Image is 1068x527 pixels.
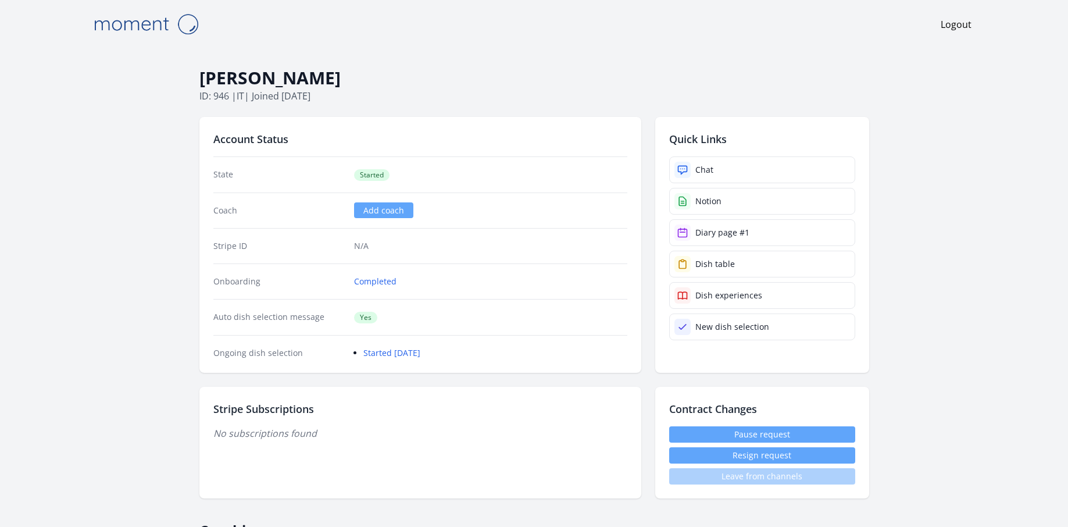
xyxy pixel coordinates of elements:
[669,447,855,464] button: Resign request
[199,89,869,103] p: ID: 946 | | Joined [DATE]
[213,426,627,440] p: No subscriptions found
[695,164,713,176] div: Chat
[669,282,855,309] a: Dish experiences
[354,202,413,218] a: Add coach
[695,290,762,301] div: Dish experiences
[237,90,244,102] span: it
[695,258,735,270] div: Dish table
[199,67,869,89] h1: [PERSON_NAME]
[669,314,855,340] a: New dish selection
[88,9,204,39] img: Moment
[669,401,855,417] h2: Contract Changes
[354,312,377,323] span: Yes
[213,240,345,252] dt: Stripe ID
[669,131,855,147] h2: Quick Links
[213,131,627,147] h2: Account Status
[669,156,855,183] a: Chat
[669,426,855,443] a: Pause request
[669,468,855,485] span: Leave from channels
[363,347,420,358] a: Started [DATE]
[695,227,749,238] div: Diary page #1
[213,347,345,359] dt: Ongoing dish selection
[695,195,721,207] div: Notion
[669,219,855,246] a: Diary page #1
[354,169,390,181] span: Started
[354,240,627,252] p: N/A
[669,188,855,215] a: Notion
[213,311,345,323] dt: Auto dish selection message
[213,401,627,417] h2: Stripe Subscriptions
[213,276,345,287] dt: Onboarding
[213,205,345,216] dt: Coach
[941,17,971,31] a: Logout
[354,276,397,287] a: Completed
[695,321,769,333] div: New dish selection
[213,169,345,181] dt: State
[669,251,855,277] a: Dish table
